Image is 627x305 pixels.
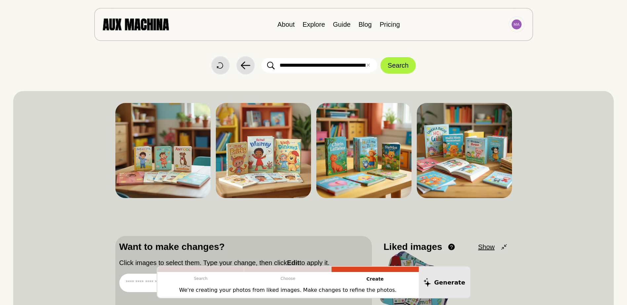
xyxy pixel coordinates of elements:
[236,56,255,75] button: Back
[478,242,508,252] button: Show
[157,272,245,285] p: Search
[302,21,325,28] a: Explore
[216,103,311,198] img: Search result
[419,267,470,298] button: Generate
[244,272,332,285] p: Choose
[287,259,299,266] b: Edit
[277,21,294,28] a: About
[359,21,372,28] a: Blog
[119,258,368,268] p: Click images to select them. Type your change, then click to apply it.
[179,286,397,294] p: We're creating your photos from liked images. Make changes to refine the photos.
[333,21,350,28] a: Guide
[478,242,494,252] span: Show
[366,61,370,69] button: ✕
[119,240,368,254] p: Want to make changes?
[115,103,211,198] img: Search result
[380,21,400,28] a: Pricing
[512,19,522,29] img: Avatar
[380,57,416,74] button: Search
[384,240,442,254] p: Liked images
[332,272,419,286] p: Create
[316,103,411,198] img: Search result
[417,103,512,198] img: Search result
[103,18,169,30] img: AUX MACHINA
